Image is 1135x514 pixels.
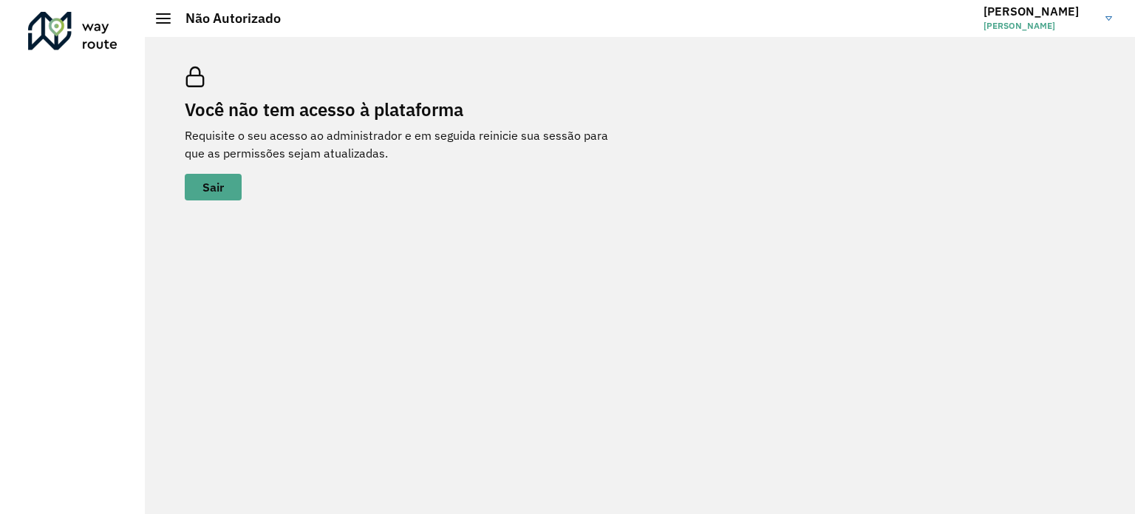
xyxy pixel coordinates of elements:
span: Sair [202,181,224,193]
span: [PERSON_NAME] [984,19,1094,33]
button: button [185,174,242,200]
h2: Você não tem acesso à plataforma [185,99,628,121]
p: Requisite o seu acesso ao administrador e em seguida reinicie sua sessão para que as permissões s... [185,126,628,162]
h3: [PERSON_NAME] [984,4,1094,18]
h2: Não Autorizado [171,10,281,27]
